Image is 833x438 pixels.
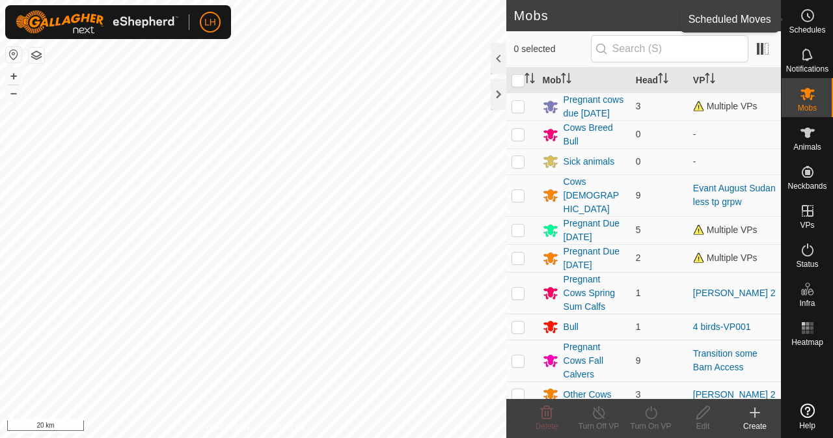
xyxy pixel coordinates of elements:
a: Privacy Policy [202,421,251,433]
span: 1 [636,288,641,298]
span: 5 [636,225,641,235]
span: 9 [636,355,641,366]
div: Create [729,420,781,432]
p-sorticon: Activate to sort [561,75,571,85]
span: 0 [636,129,641,139]
button: + [6,68,21,84]
span: Delete [536,422,558,431]
a: [PERSON_NAME] 2 [693,288,776,298]
td: - [688,120,781,148]
th: Head [631,68,688,93]
div: Pregnant Cows Spring Sum Calfs [564,273,625,314]
span: Help [799,422,815,430]
span: Multiple VPs [693,225,758,235]
p-sorticon: Activate to sort [525,75,535,85]
div: Pregnant cows due [DATE] [564,93,625,120]
div: Turn Off VP [573,420,625,432]
div: Other Cows [564,388,612,402]
p-sorticon: Activate to sort [658,75,668,85]
div: Edit [677,420,729,432]
span: Infra [799,299,815,307]
div: Turn On VP [625,420,677,432]
button: – [6,85,21,101]
span: Mobs [798,104,817,112]
div: Sick animals [564,155,615,169]
div: Cows Breed Bull [564,121,625,148]
span: 3 [636,101,641,111]
button: Reset Map [6,47,21,62]
a: Evant August Sudan less tp grpw [693,183,776,207]
a: Transition some Barn Access [693,348,758,372]
span: Schedules [789,26,825,34]
span: LH [204,16,216,29]
a: Contact Us [266,421,304,433]
span: VPs [800,221,814,229]
div: Pregnant Cows Fall Calvers [564,340,625,381]
span: Status [796,260,818,268]
span: 12 [754,6,768,25]
th: VP [688,68,781,93]
div: Bull [564,320,579,334]
span: 9 [636,190,641,200]
span: 3 [636,389,641,400]
span: Animals [793,143,821,151]
div: Pregnant Due [DATE] [564,245,625,272]
span: Neckbands [787,182,826,190]
div: Cows [DEMOGRAPHIC_DATA] [564,175,625,216]
h2: Mobs [514,8,754,23]
img: Gallagher Logo [16,10,178,34]
a: Help [782,398,833,435]
th: Mob [538,68,631,93]
span: 0 [636,156,641,167]
input: Search (S) [591,35,748,62]
td: - [688,148,781,174]
span: 0 selected [514,42,591,56]
div: Pregnant Due [DATE] [564,217,625,244]
span: Notifications [786,65,828,73]
a: [PERSON_NAME] 2 [693,389,776,400]
button: Map Layers [29,48,44,63]
span: Multiple VPs [693,101,758,111]
span: 1 [636,322,641,332]
span: Multiple VPs [693,253,758,263]
p-sorticon: Activate to sort [705,75,715,85]
a: 4 birds-VP001 [693,322,751,332]
span: Heatmap [791,338,823,346]
span: 2 [636,253,641,263]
